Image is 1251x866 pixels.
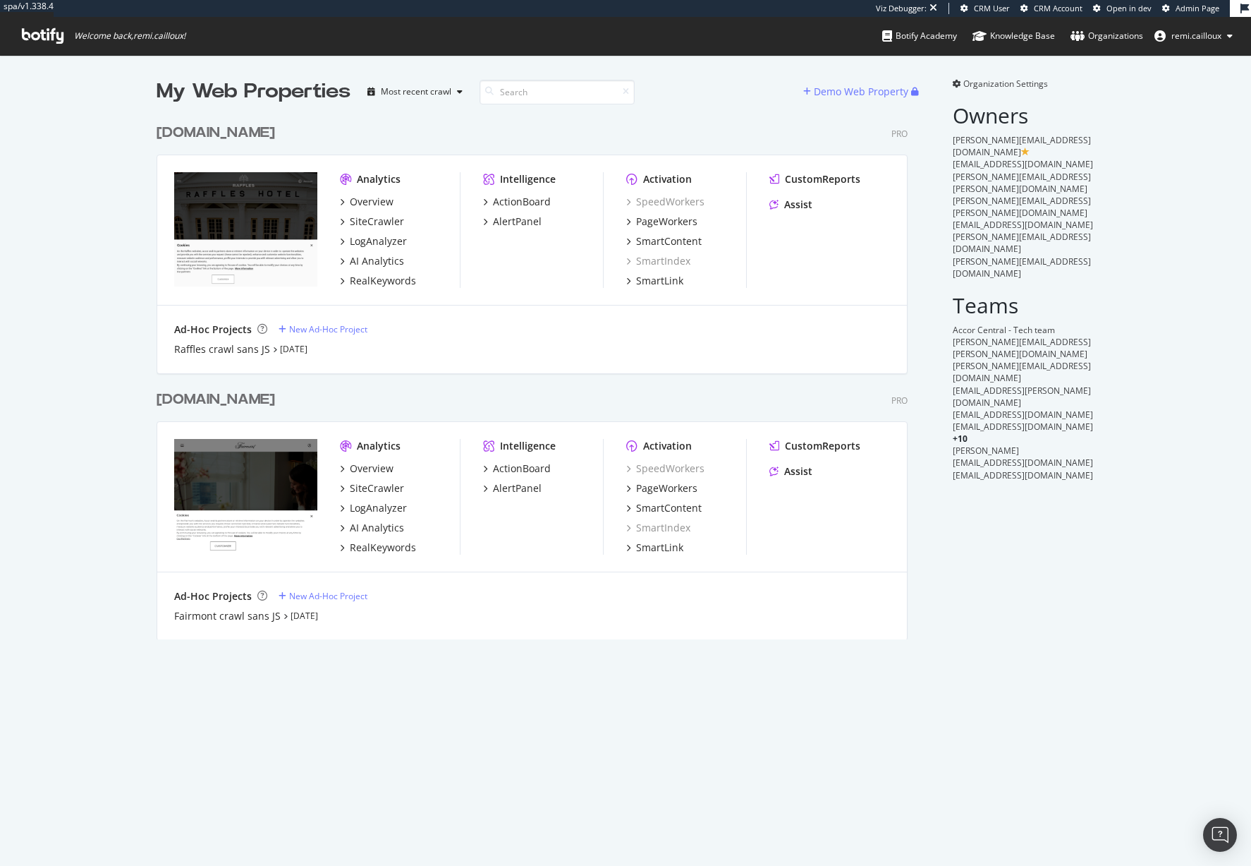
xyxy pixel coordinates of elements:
a: SmartContent [626,234,702,248]
div: Analytics [357,439,401,453]
div: AI Analytics [350,254,404,268]
span: [EMAIL_ADDRESS][DOMAIN_NAME] [953,158,1093,170]
a: Overview [340,195,393,209]
div: LogAnalyzer [350,234,407,248]
a: SmartIndex [626,521,690,535]
a: PageWorkers [626,481,697,495]
div: ActionBoard [493,195,551,209]
div: Most recent crawl [381,88,451,96]
img: www.raffles.com [174,172,317,287]
a: RealKeywords [340,541,416,555]
a: Demo Web Property [803,85,911,97]
div: Pro [891,128,908,140]
div: Botify Academy [882,29,957,43]
div: CustomReports [785,439,860,453]
a: [DOMAIN_NAME] [157,123,281,143]
div: SiteCrawler [350,215,404,229]
div: PageWorkers [636,215,697,229]
span: [EMAIL_ADDRESS][DOMAIN_NAME] [953,469,1093,481]
span: Admin Page [1176,3,1219,13]
a: LogAnalyzer [340,234,407,248]
div: Assist [784,464,812,479]
div: AlertPanel [493,481,542,495]
span: [PERSON_NAME][EMAIL_ADDRESS][DOMAIN_NAME] [953,360,1091,384]
a: SmartIndex [626,254,690,268]
a: Raffles crawl sans JS [174,342,270,356]
button: Demo Web Property [803,80,911,103]
span: [EMAIL_ADDRESS][DOMAIN_NAME] [953,421,1093,433]
div: Organizations [1070,29,1143,43]
a: [DATE] [291,610,318,622]
div: [DOMAIN_NAME] [157,123,275,143]
a: Knowledge Base [972,17,1055,55]
a: SmartLink [626,541,683,555]
div: AI Analytics [350,521,404,535]
div: Pro [891,395,908,407]
div: SmartLink [636,541,683,555]
a: Organizations [1070,17,1143,55]
div: Activation [643,172,692,186]
span: [PERSON_NAME][EMAIL_ADDRESS][PERSON_NAME][DOMAIN_NAME] [953,195,1091,219]
div: SpeedWorkers [626,195,704,209]
div: Overview [350,195,393,209]
div: [PERSON_NAME] [953,445,1094,457]
div: Intelligence [500,439,556,453]
a: Assist [769,464,812,479]
div: Assist [784,198,812,212]
span: [EMAIL_ADDRESS][DOMAIN_NAME] [953,219,1093,231]
a: Assist [769,198,812,212]
div: Intelligence [500,172,556,186]
div: Viz Debugger: [876,3,927,14]
div: AlertPanel [493,215,542,229]
span: [PERSON_NAME][EMAIL_ADDRESS][DOMAIN_NAME] [953,134,1091,158]
a: Fairmont crawl sans JS [174,609,281,623]
a: CustomReports [769,439,860,453]
div: ActionBoard [493,462,551,476]
a: [DOMAIN_NAME] [157,390,281,410]
div: Open Intercom Messenger [1203,818,1237,852]
a: SpeedWorkers [626,462,704,476]
span: [EMAIL_ADDRESS][PERSON_NAME][DOMAIN_NAME] [953,385,1091,409]
div: SmartContent [636,501,702,515]
a: Open in dev [1093,3,1152,14]
div: SmartLink [636,274,683,288]
button: remi.cailloux [1143,25,1244,47]
span: Welcome back, remi.cailloux ! [74,30,185,42]
a: RealKeywords [340,274,416,288]
div: Activation [643,439,692,453]
a: SiteCrawler [340,481,404,495]
a: New Ad-Hoc Project [279,323,367,335]
div: [DOMAIN_NAME] [157,390,275,410]
div: Ad-Hoc Projects [174,589,252,603]
div: Ad-Hoc Projects [174,323,252,337]
a: ActionBoard [483,195,551,209]
a: AlertPanel [483,481,542,495]
div: RealKeywords [350,274,416,288]
span: CRM User [974,3,1010,13]
span: [PERSON_NAME][EMAIL_ADDRESS][PERSON_NAME][DOMAIN_NAME] [953,171,1091,195]
a: SmartContent [626,501,702,515]
h2: Owners [953,104,1094,127]
span: [PERSON_NAME][EMAIL_ADDRESS][DOMAIN_NAME] [953,231,1091,255]
a: AI Analytics [340,254,404,268]
div: LogAnalyzer [350,501,407,515]
span: remi.cailloux [1171,30,1221,42]
a: LogAnalyzer [340,501,407,515]
a: CustomReports [769,172,860,186]
a: Overview [340,462,393,476]
a: AI Analytics [340,521,404,535]
a: CRM User [960,3,1010,14]
a: CRM Account [1020,3,1082,14]
span: Open in dev [1106,3,1152,13]
div: Overview [350,462,393,476]
div: Analytics [357,172,401,186]
a: AlertPanel [483,215,542,229]
a: SmartLink [626,274,683,288]
input: Search [480,80,635,104]
span: Organization Settings [963,78,1048,90]
img: fairmont.com [174,439,317,553]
